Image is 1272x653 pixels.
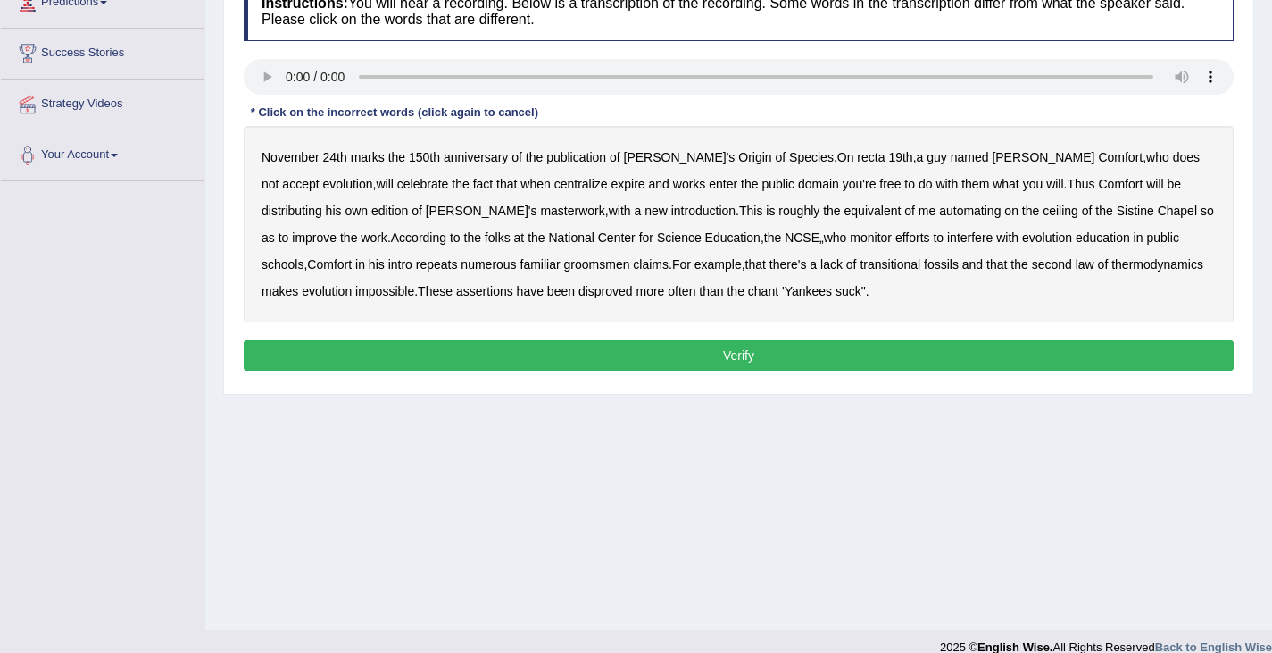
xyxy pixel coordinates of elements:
b: November [262,150,320,164]
b: of [412,204,422,218]
b: Science [657,230,702,245]
b: lack [820,257,843,272]
b: roughly [778,204,819,218]
b: not [262,177,279,191]
b: be [1168,177,1182,191]
b: work [361,230,387,245]
b: to [450,230,461,245]
b: the [388,150,405,164]
b: efforts [895,230,930,245]
b: Education [705,230,761,245]
b: the [1022,204,1039,218]
b: to [279,230,289,245]
b: the [526,150,543,164]
b: automating [939,204,1001,218]
b: For [672,257,691,272]
b: 'Yankees [782,284,832,298]
b: schools [262,257,303,272]
b: second [1032,257,1072,272]
b: numerous [461,257,516,272]
b: for [639,230,653,245]
b: them [961,177,989,191]
b: domain [798,177,839,191]
b: who [1146,150,1169,164]
b: familiar [520,257,561,272]
b: intro [388,257,412,272]
b: been [547,284,575,298]
b: have [517,284,544,298]
b: often [668,284,695,298]
b: fossils [924,257,959,272]
b: groomsmen [564,257,630,272]
b: named [951,150,989,164]
b: and [649,177,669,191]
b: in [1134,230,1143,245]
b: enter [709,177,737,191]
b: These [418,284,453,298]
b: there's [769,257,807,272]
div: . , , , . , . . , „ , . , . ". [244,126,1234,322]
b: Thus [1067,177,1094,191]
b: improve [292,230,337,245]
b: does [1173,150,1200,164]
b: chant [748,284,778,298]
b: own [345,204,368,218]
b: [PERSON_NAME]'s [426,204,537,218]
b: what [993,177,1019,191]
b: distributing [262,204,322,218]
b: to [904,177,915,191]
b: of [1098,257,1109,272]
b: new [644,204,668,218]
b: National [548,230,594,245]
b: public [1146,230,1179,245]
b: more [636,284,665,298]
b: that [496,177,517,191]
b: anniversary [444,150,508,164]
b: the [452,177,469,191]
b: when [520,177,550,191]
b: with [996,230,1018,245]
b: of [846,257,857,272]
b: accept [282,177,319,191]
b: of [610,150,620,164]
b: Sistine [1117,204,1154,218]
b: a [917,150,924,164]
b: assertions [456,284,513,298]
b: that [986,257,1007,272]
b: works [673,177,706,191]
b: equivalent [844,204,902,218]
b: introduction [671,204,736,218]
b: law [1076,257,1094,272]
b: you're [843,177,877,191]
b: thermodynamics [1111,257,1203,272]
b: edition [371,204,408,218]
a: Your Account [1,130,204,175]
b: fact [473,177,494,191]
b: masterwork [540,204,604,218]
b: On [837,150,854,164]
b: disproved [578,284,633,298]
b: at [514,230,525,245]
b: of [776,150,786,164]
a: Success Stories [1,29,204,73]
b: the [1010,257,1027,272]
b: the [340,230,357,245]
b: a [634,204,641,218]
b: 24th [322,150,346,164]
b: the [764,230,781,245]
b: will [1146,177,1163,191]
b: is [766,204,775,218]
b: interfere [947,230,993,245]
b: celebrate [397,177,449,191]
b: This [739,204,762,218]
b: evolution [1022,230,1072,245]
b: expire [611,177,645,191]
b: evolution [323,177,373,191]
b: with [609,204,631,218]
b: will [1046,177,1063,191]
b: Comfort [307,257,352,272]
b: centralize [554,177,608,191]
b: ceiling [1043,204,1078,218]
b: me [919,204,935,218]
b: Center [598,230,636,245]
